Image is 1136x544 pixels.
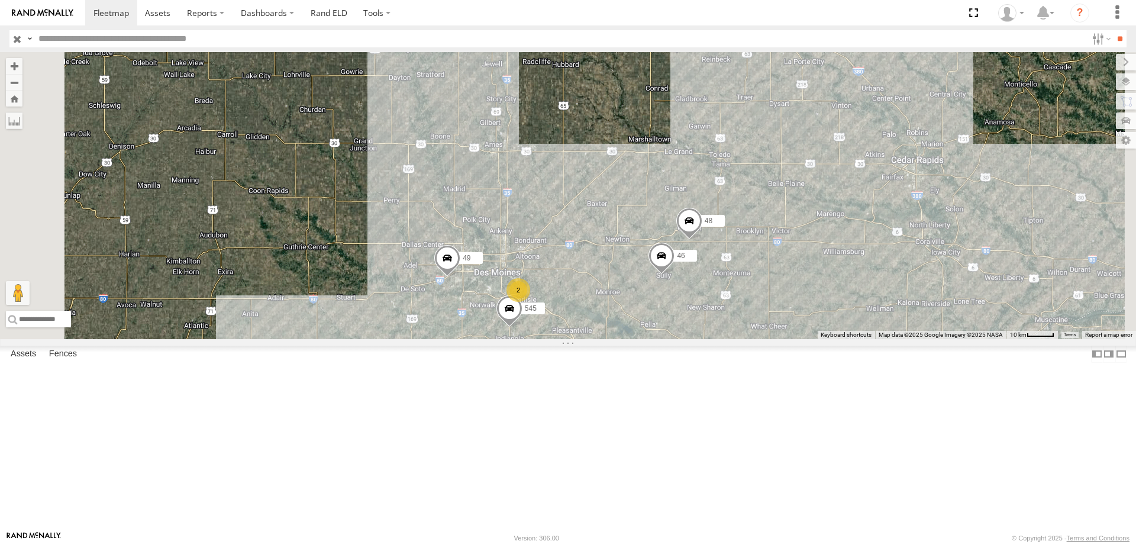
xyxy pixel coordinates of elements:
[1006,331,1058,339] button: Map Scale: 10 km per 43 pixels
[7,532,61,544] a: Visit our Website
[463,254,470,262] span: 49
[6,91,22,107] button: Zoom Home
[1087,30,1113,47] label: Search Filter Options
[677,252,685,260] span: 46
[5,346,42,362] label: Assets
[6,281,30,305] button: Drag Pegman onto the map to open Street View
[25,30,34,47] label: Search Query
[1070,4,1089,22] i: ?
[1116,132,1136,149] label: Map Settings
[6,112,22,129] label: Measure
[1085,331,1132,338] a: Report a map error
[1103,346,1115,363] label: Dock Summary Table to the Right
[1091,346,1103,363] label: Dock Summary Table to the Left
[705,217,712,225] span: 48
[821,331,872,339] button: Keyboard shortcuts
[506,278,530,302] div: 2
[994,4,1028,22] div: Chase Tanke
[879,331,1003,338] span: Map data ©2025 Google Imagery ©2025 NASA
[6,58,22,74] button: Zoom in
[1012,535,1129,542] div: © Copyright 2025 -
[1064,333,1076,337] a: Terms
[12,9,73,17] img: rand-logo.svg
[514,535,559,542] div: Version: 306.00
[6,74,22,91] button: Zoom out
[1010,331,1027,338] span: 10 km
[525,304,537,313] span: 545
[1115,346,1127,363] label: Hide Summary Table
[43,346,83,362] label: Fences
[1067,535,1129,542] a: Terms and Conditions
